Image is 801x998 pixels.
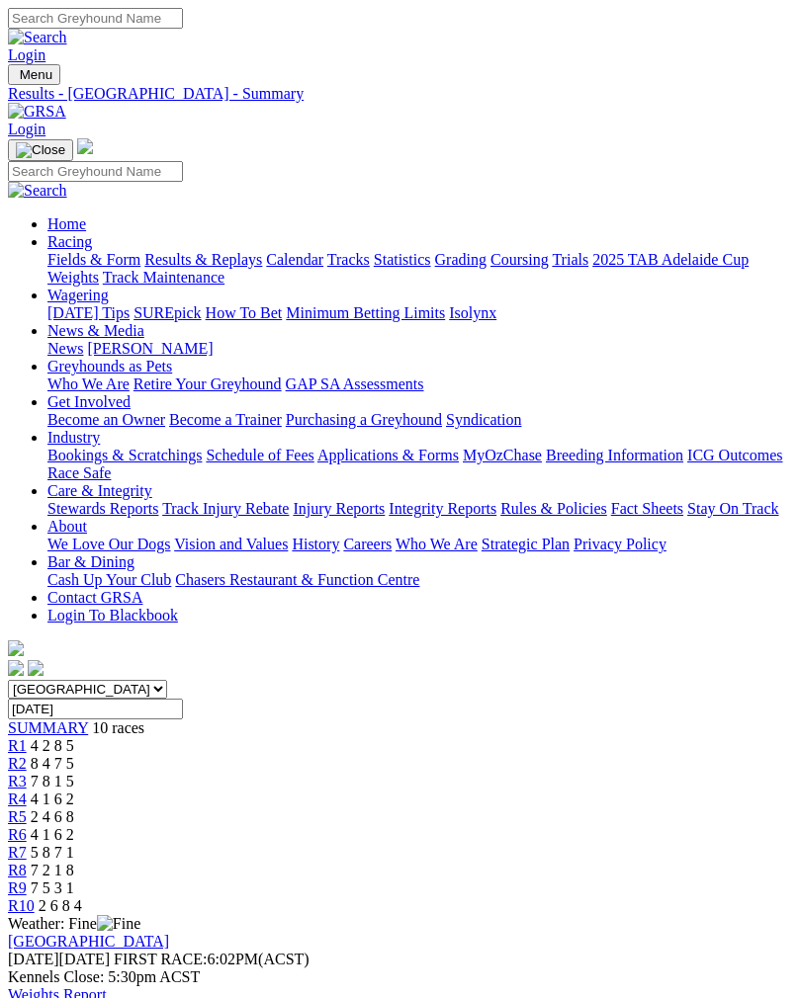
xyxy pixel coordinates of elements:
a: History [292,536,339,552]
div: Bar & Dining [47,571,793,589]
a: [DATE] Tips [47,304,130,321]
a: Strategic Plan [482,536,570,552]
button: Toggle navigation [8,64,60,85]
div: About [47,536,793,553]
span: 4 1 6 2 [31,826,74,843]
div: Greyhounds as Pets [47,375,793,393]
a: Vision and Values [174,536,288,552]
a: Grading [435,251,487,268]
a: Stewards Reports [47,500,158,517]
input: Search [8,8,183,29]
a: GAP SA Assessments [286,375,424,392]
a: Weights [47,269,99,286]
a: 2025 TAB Adelaide Cup [592,251,749,268]
div: Wagering [47,304,793,322]
a: Chasers Restaurant & Function Centre [175,571,419,588]
a: R3 [8,773,27,790]
a: R4 [8,790,27,807]
span: R2 [8,755,27,772]
img: logo-grsa-white.png [8,640,24,656]
a: Who We Are [396,536,478,552]
a: Login [8,46,45,63]
a: How To Bet [206,304,283,321]
a: Become an Owner [47,411,165,428]
span: R1 [8,737,27,754]
input: Search [8,161,183,182]
a: Racing [47,233,92,250]
a: Trials [552,251,588,268]
a: Syndication [446,411,521,428]
a: Track Maintenance [103,269,224,286]
span: [DATE] [8,951,110,967]
a: Fact Sheets [611,500,683,517]
div: Get Involved [47,411,793,429]
a: Isolynx [449,304,496,321]
a: R9 [8,879,27,896]
span: 4 1 6 2 [31,790,74,807]
a: Injury Reports [293,500,385,517]
button: Toggle navigation [8,139,73,161]
a: Login To Blackbook [47,607,178,624]
span: 5 8 7 1 [31,844,74,861]
a: Bookings & Scratchings [47,447,202,463]
span: Menu [20,67,52,82]
span: 2 4 6 8 [31,808,74,825]
span: R10 [8,897,35,914]
a: Applications & Forms [317,447,459,463]
span: [DATE] [8,951,59,967]
a: Stay On Track [687,500,778,517]
span: 8 4 7 5 [31,755,74,772]
a: Results - [GEOGRAPHIC_DATA] - Summary [8,85,793,103]
a: R6 [8,826,27,843]
a: Breeding Information [546,447,683,463]
div: Industry [47,447,793,482]
a: We Love Our Dogs [47,536,170,552]
div: Care & Integrity [47,500,793,518]
a: SUREpick [133,304,201,321]
a: Get Involved [47,393,131,410]
span: 10 races [92,719,144,736]
a: Tracks [327,251,370,268]
a: Integrity Reports [389,500,496,517]
a: Retire Your Greyhound [133,375,282,392]
a: Rules & Policies [500,500,607,517]
span: 7 5 3 1 [31,879,74,896]
a: Login [8,121,45,137]
a: R5 [8,808,27,825]
img: Fine [97,915,140,933]
a: Cash Up Your Club [47,571,171,588]
a: News [47,340,83,357]
img: logo-grsa-white.png [77,138,93,154]
img: Search [8,182,67,200]
a: Careers [343,536,392,552]
div: News & Media [47,340,793,358]
img: facebook.svg [8,660,24,676]
a: [GEOGRAPHIC_DATA] [8,933,169,950]
a: Race Safe [47,464,111,481]
a: News & Media [47,322,144,339]
a: Purchasing a Greyhound [286,411,442,428]
a: Track Injury Rebate [162,500,289,517]
a: R8 [8,862,27,878]
a: Calendar [266,251,323,268]
span: 6:02PM(ACST) [114,951,310,967]
a: Statistics [374,251,431,268]
a: R7 [8,844,27,861]
span: 4 2 8 5 [31,737,74,754]
a: Who We Are [47,375,130,392]
a: Contact GRSA [47,589,142,606]
a: Privacy Policy [574,536,667,552]
a: Become a Trainer [169,411,282,428]
a: Schedule of Fees [206,447,313,463]
span: Weather: Fine [8,915,140,932]
a: Wagering [47,287,109,303]
a: SUMMARY [8,719,88,736]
